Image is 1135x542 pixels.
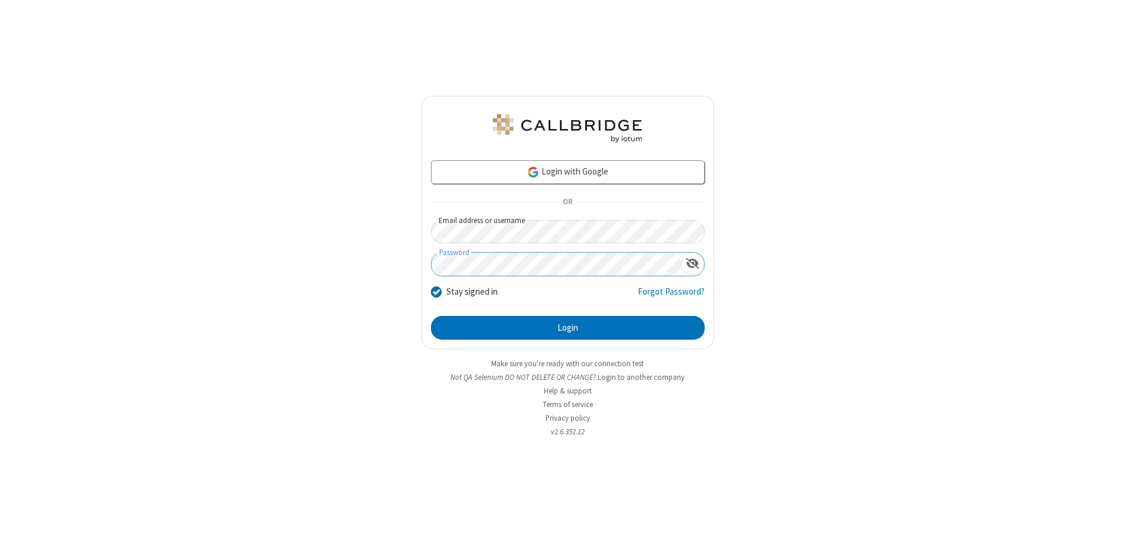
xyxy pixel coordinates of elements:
a: Privacy policy [546,413,590,423]
button: Login [431,316,705,340]
a: Login with Google [431,160,705,184]
div: Show password [681,253,704,275]
img: QA Selenium DO NOT DELETE OR CHANGE [491,114,644,143]
img: google-icon.png [527,166,540,179]
button: Login to another company [598,372,685,383]
input: Password [432,253,681,276]
a: Terms of service [543,399,593,409]
a: Help & support [544,386,592,396]
a: Forgot Password? [638,285,705,308]
iframe: Chat [1105,511,1126,534]
li: Not QA Selenium DO NOT DELETE OR CHANGE? [421,372,714,383]
label: Stay signed in [446,285,498,299]
li: v2.6.352.12 [421,426,714,437]
input: Email address or username [431,220,705,243]
span: OR [558,194,577,211]
a: Make sure you're ready with our connection test [491,359,644,369]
